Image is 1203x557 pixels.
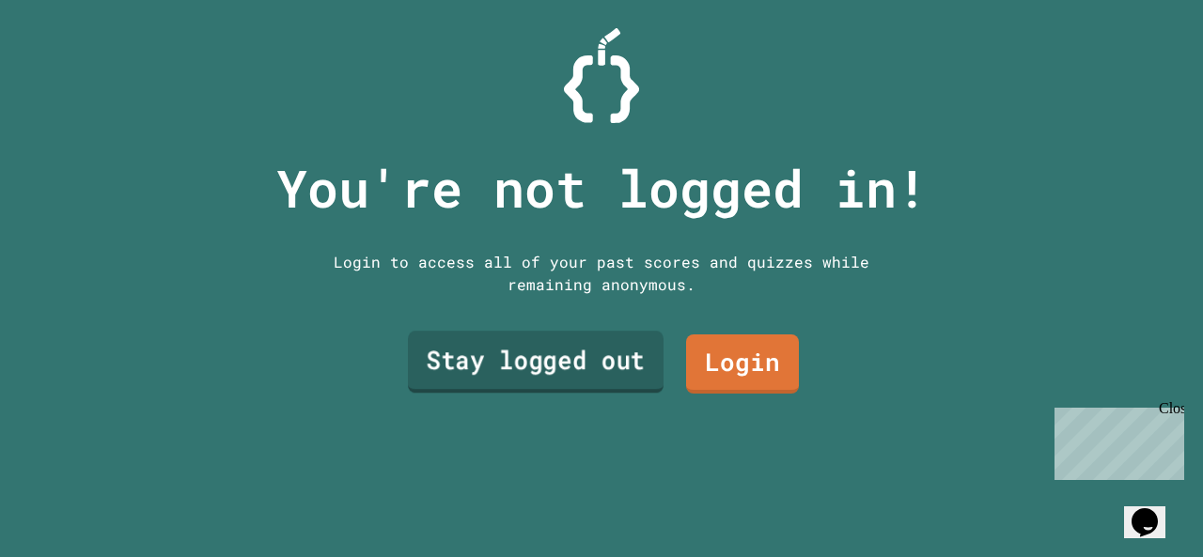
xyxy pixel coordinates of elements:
[320,251,883,296] div: Login to access all of your past scores and quizzes while remaining anonymous.
[408,331,664,393] a: Stay logged out
[8,8,130,119] div: Chat with us now!Close
[1047,400,1184,480] iframe: chat widget
[564,28,639,123] img: Logo.svg
[276,149,928,227] p: You're not logged in!
[1124,482,1184,538] iframe: chat widget
[686,334,799,394] a: Login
